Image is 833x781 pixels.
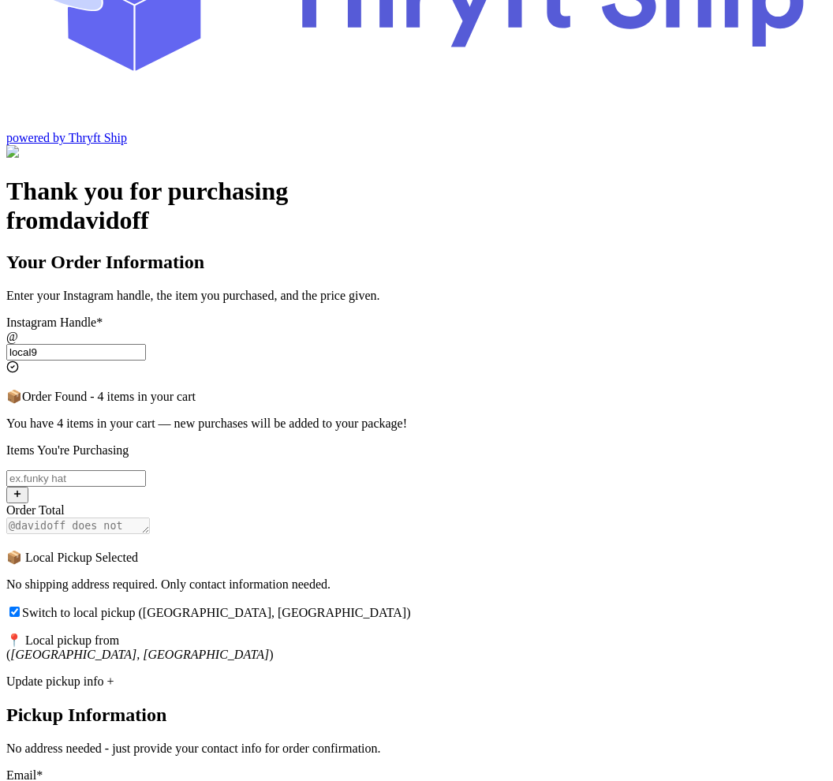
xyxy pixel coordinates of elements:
em: [GEOGRAPHIC_DATA], [GEOGRAPHIC_DATA] [10,648,269,661]
span: 📦 [6,390,22,403]
div: Order Total [6,503,827,518]
input: ex.funky hat [6,470,146,487]
img: Customer Form Background [6,145,163,159]
p: No shipping address required. Only contact information needed. [6,577,827,592]
input: Switch to local pickup ([GEOGRAPHIC_DATA], [GEOGRAPHIC_DATA]) [9,607,20,617]
h1: Thank you for purchasing from [6,177,827,235]
p: 📍 Local pickup from ( ) [6,633,827,662]
p: Enter your Instagram handle, the item you purchased, and the price given. [6,289,827,303]
h2: Your Order Information [6,252,827,273]
span: davidoff [59,206,149,234]
div: @ [6,330,827,344]
span: Switch to local pickup ([GEOGRAPHIC_DATA], [GEOGRAPHIC_DATA]) [22,606,411,619]
p: No address needed - just provide your contact info for order confirmation. [6,742,827,756]
p: Items You're Purchasing [6,443,827,458]
h2: Pickup Information [6,704,827,726]
p: 📦 Local Pickup Selected [6,550,827,565]
p: You have 4 items in your cart — new purchases will be added to your package! [6,417,827,431]
div: Update pickup info + [6,674,827,689]
span: Order Found - 4 items in your cart [22,390,196,403]
label: Instagram Handle [6,316,103,329]
a: powered by Thryft Ship [6,131,127,144]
